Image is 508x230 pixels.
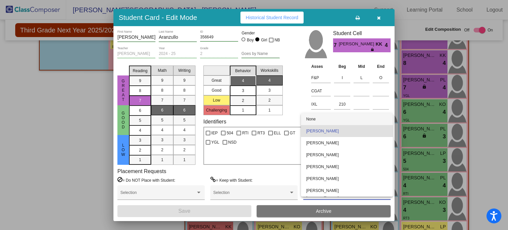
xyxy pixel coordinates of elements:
[306,161,388,173] span: [PERSON_NAME]
[306,185,388,197] span: [PERSON_NAME]
[306,113,388,125] span: None
[306,173,388,185] span: [PERSON_NAME]
[306,149,388,161] span: [PERSON_NAME]
[306,137,388,149] span: [PERSON_NAME]
[306,125,388,137] span: [PERSON_NAME]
